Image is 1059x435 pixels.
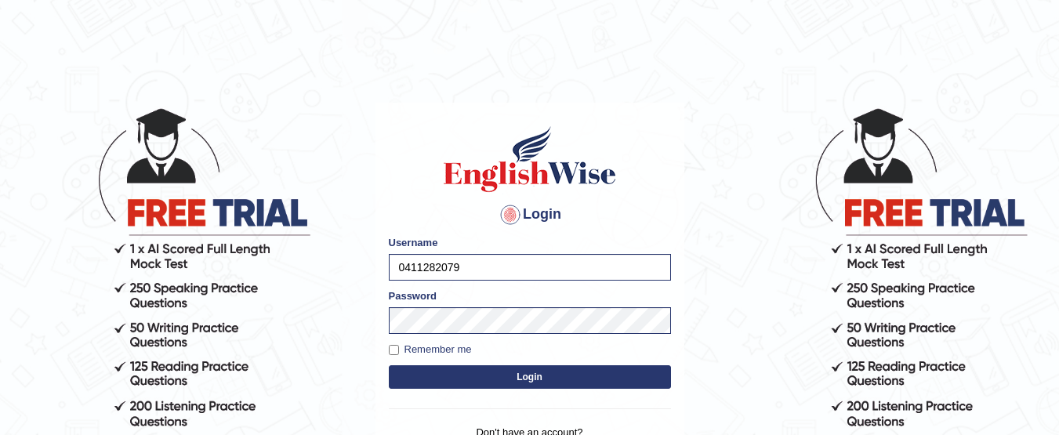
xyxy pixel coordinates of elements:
[389,365,671,389] button: Login
[389,235,438,250] label: Username
[389,342,472,357] label: Remember me
[389,288,437,303] label: Password
[389,202,671,227] h4: Login
[389,345,399,355] input: Remember me
[441,124,619,194] img: Logo of English Wise sign in for intelligent practice with AI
